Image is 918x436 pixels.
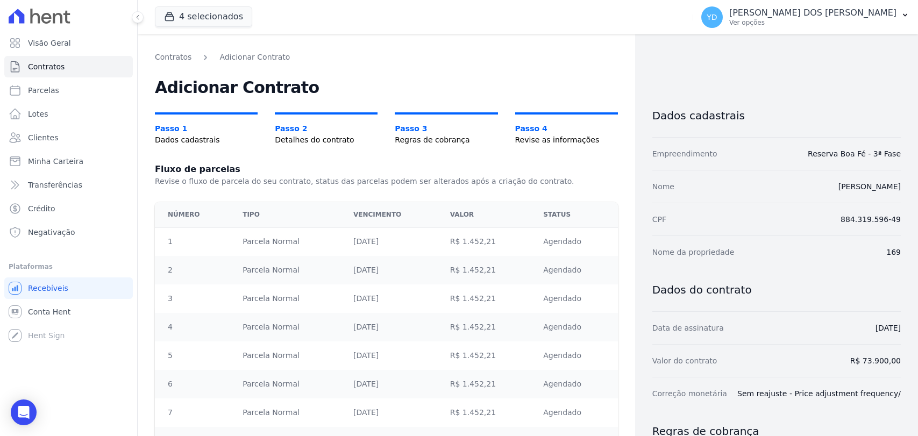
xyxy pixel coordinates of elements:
[236,202,347,227] th: Tipo
[4,174,133,196] a: Transferências
[444,284,537,313] td: R$ 1.452,21
[28,85,59,96] span: Parcelas
[28,227,75,238] span: Negativação
[347,370,444,398] td: [DATE]
[395,123,497,134] span: Passo 3
[4,151,133,172] a: Minha Carteira
[652,109,901,122] h3: Dados cadastrais
[28,38,71,48] span: Visão Geral
[4,32,133,54] a: Visão Geral
[155,284,236,313] td: 3
[28,180,82,190] span: Transferências
[652,181,674,192] dt: Nome
[515,123,618,134] span: Passo 4
[737,388,901,399] dd: Sem reajuste - Price adjustment frequency/
[219,52,290,63] a: Adicionar Contrato
[4,221,133,243] a: Negativação
[444,227,537,256] td: R$ 1.452,21
[155,163,618,176] h1: Fluxo de parcelas
[652,214,666,225] dt: CPF
[155,123,258,134] span: Passo 1
[155,176,618,187] p: Revise o fluxo de parcela do seu contrato, status das parcelas podem ser alterados após a criação...
[876,323,901,333] dd: [DATE]
[652,388,727,399] dt: Correção monetária
[236,370,347,398] td: Parcela Normal
[155,52,191,63] a: Contratos
[444,370,537,398] td: R$ 1.452,21
[28,306,70,317] span: Conta Hent
[155,6,252,27] button: 4 selecionados
[236,227,347,256] td: Parcela Normal
[155,80,618,95] h2: Adicionar Contrato
[155,341,236,370] td: 5
[28,109,48,119] span: Lotes
[11,399,37,425] div: Open Intercom Messenger
[4,80,133,101] a: Parcelas
[652,148,717,159] dt: Empreendimento
[444,313,537,341] td: R$ 1.452,21
[395,134,497,146] span: Regras de cobrança
[652,323,724,333] dt: Data de assinatura
[838,181,901,192] dd: [PERSON_NAME]
[537,313,617,341] td: Agendado
[515,134,618,146] span: Revise as informações
[155,134,258,146] span: Dados cadastrais
[236,256,347,284] td: Parcela Normal
[28,132,58,143] span: Clientes
[155,52,618,63] nav: Breadcrumb
[729,18,896,27] p: Ver opções
[4,103,133,125] a: Lotes
[537,284,617,313] td: Agendado
[155,112,618,146] nav: Progress
[236,341,347,370] td: Parcela Normal
[28,61,65,72] span: Contratos
[537,227,617,256] td: Agendado
[652,247,735,258] dt: Nome da propriedade
[444,256,537,284] td: R$ 1.452,21
[444,398,537,427] td: R$ 1.452,21
[347,256,444,284] td: [DATE]
[4,198,133,219] a: Crédito
[850,355,901,366] dd: R$ 73.900,00
[275,123,378,134] span: Passo 2
[537,398,617,427] td: Agendado
[4,301,133,323] a: Conta Hent
[236,284,347,313] td: Parcela Normal
[537,202,617,227] th: Status
[444,202,537,227] th: Valor
[841,214,901,225] dd: 884.319.596-49
[652,355,717,366] dt: Valor do contrato
[4,127,133,148] a: Clientes
[347,341,444,370] td: [DATE]
[707,13,717,21] span: YD
[4,56,133,77] a: Contratos
[347,398,444,427] td: [DATE]
[28,203,55,214] span: Crédito
[886,247,901,258] dd: 169
[155,202,236,227] th: Número
[155,370,236,398] td: 6
[155,313,236,341] td: 4
[347,227,444,256] td: [DATE]
[4,277,133,299] a: Recebíveis
[652,283,901,296] h3: Dados do contrato
[347,202,444,227] th: Vencimento
[347,284,444,313] td: [DATE]
[28,283,68,294] span: Recebíveis
[28,156,83,167] span: Minha Carteira
[275,134,378,146] span: Detalhes do contrato
[693,2,918,32] button: YD [PERSON_NAME] DOS [PERSON_NAME] Ver opções
[155,256,236,284] td: 2
[537,256,617,284] td: Agendado
[236,398,347,427] td: Parcela Normal
[9,260,129,273] div: Plataformas
[537,341,617,370] td: Agendado
[155,398,236,427] td: 7
[537,370,617,398] td: Agendado
[155,227,236,256] td: 1
[236,313,347,341] td: Parcela Normal
[347,313,444,341] td: [DATE]
[444,341,537,370] td: R$ 1.452,21
[808,148,901,159] dd: Reserva Boa Fé - 3ª Fase
[729,8,896,18] p: [PERSON_NAME] DOS [PERSON_NAME]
